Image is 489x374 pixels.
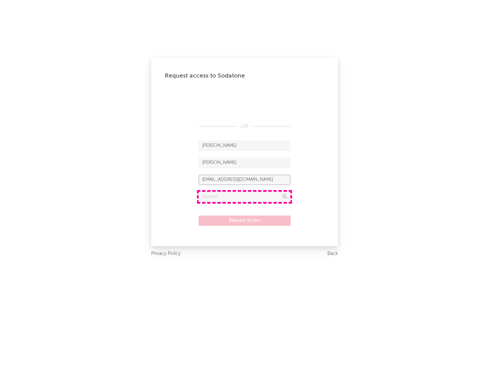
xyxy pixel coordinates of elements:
[199,192,290,202] input: Division
[327,250,338,258] a: Back
[165,72,324,80] div: Request access to Sodatone
[199,175,290,185] input: Email
[151,250,181,258] a: Privacy Policy
[199,122,290,131] div: OR
[199,141,290,151] input: First Name
[199,216,291,226] button: Request Access
[199,158,290,168] input: Last Name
